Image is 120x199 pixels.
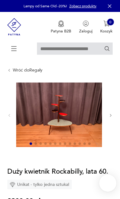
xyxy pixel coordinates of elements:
button: 0Koszyk [100,20,113,34]
img: Ikonka użytkownika [83,20,89,27]
p: Zaloguj [79,28,93,34]
p: Lampy od Same Old -20%! [24,4,67,9]
a: Zobacz produkty [69,4,96,9]
img: Ikona diamentu [10,182,15,187]
a: Ikona medaluPatyna B2B [51,20,71,34]
iframe: Smartsupp widget button [99,175,116,192]
img: Patyna - sklep z meblami i dekoracjami vintage [7,12,21,42]
p: Koszyk [100,28,113,34]
div: 0 [107,19,114,25]
img: Zdjęcie produktu Duży kwietnik Rockabilly, lata 60. [16,83,102,147]
button: Szukaj [104,46,110,51]
button: Zaloguj [79,20,93,34]
p: Patyna B2B [51,28,71,34]
img: Ikona koszyka [104,20,110,27]
img: Ikona medalu [58,20,64,27]
div: Unikat - tylko jedna sztuka! [7,180,72,189]
button: Patyna B2B [51,20,71,34]
h1: Duży kwietnik Rockabilly, lata 60. [7,167,108,176]
a: Wróć doRegały [13,68,42,73]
